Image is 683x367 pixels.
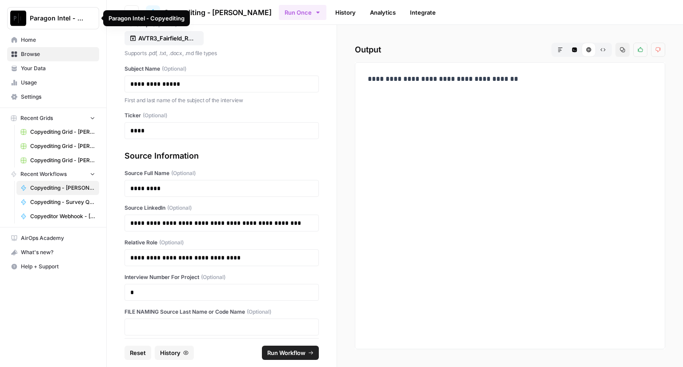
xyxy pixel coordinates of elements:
a: Copyeditor Webhook - [PERSON_NAME] [16,209,99,223]
span: Copyediting - Survey Questions - [PERSON_NAME] [30,198,95,206]
button: Run Workflow [262,346,319,360]
span: Browse [21,50,95,58]
a: Copyediting Grid - [PERSON_NAME] [16,139,99,153]
a: History [330,5,361,20]
span: AirOps Academy [21,234,95,242]
a: AirOps Academy [7,231,99,245]
a: Integrate [405,5,441,20]
span: Reset [130,348,146,357]
div: Source Information [125,150,319,162]
button: Run Once [279,5,326,20]
button: What's new? [7,245,99,259]
span: Copyediting - [PERSON_NAME] [164,7,272,18]
a: Your Data [7,61,99,76]
span: History [160,348,181,357]
label: FILE NAMING Source Last Name or Code Name [125,308,319,316]
span: Recent Grids [20,114,53,122]
a: Copyediting - Survey Questions - [PERSON_NAME] [16,195,99,209]
span: (Optional) [167,204,192,212]
img: Paragon Intel - Copyediting Logo [10,10,26,26]
span: (Optional) [162,65,186,73]
label: Source LinkedIn [125,204,319,212]
span: Settings [21,93,95,101]
p: First and last name of the subject of the interview [125,96,319,105]
span: Your Data [21,64,95,72]
a: Analytics [365,5,401,20]
div: Paragon Intel - Copyediting [108,14,185,23]
span: Copyediting Grid - [PERSON_NAME] [30,156,95,164]
span: (Optional) [143,112,167,120]
span: Recent Workflows [20,170,67,178]
span: Paragon Intel - Copyediting [30,14,84,23]
button: Help + Support [7,259,99,274]
a: Copyediting - [PERSON_NAME] [146,5,272,20]
label: Source Full Name [125,169,319,177]
span: Copyediting - [PERSON_NAME] [30,184,95,192]
div: What's new? [8,246,99,259]
span: Copyeditor Webhook - [PERSON_NAME] [30,212,95,220]
label: Interview Number For Project [125,273,319,281]
span: (Optional) [247,308,271,316]
button: AVTR3_Fairfield_Raw Transcript.docx [125,31,204,45]
button: Recent Workflows [7,168,99,181]
p: Supports .pdf, .txt, .docx, .md file types [125,49,319,58]
label: Subject Name [125,65,319,73]
h2: Output [355,43,665,57]
a: Usage [7,76,99,90]
span: Copyediting Grid - [PERSON_NAME] [30,142,95,150]
button: History [155,346,194,360]
a: Home [7,33,99,47]
span: (Optional) [171,169,196,177]
p: AVTR3_Fairfield_Raw Transcript.docx [138,34,195,43]
span: Help + Support [21,263,95,271]
span: (Optional) [159,239,184,247]
span: Run Workflow [267,348,305,357]
button: Reset [125,346,151,360]
button: Recent Grids [7,112,99,125]
a: Copyediting Grid - [PERSON_NAME] [16,153,99,168]
span: (Optional) [201,273,225,281]
a: Copyediting Grid - [PERSON_NAME] [16,125,99,139]
a: Settings [7,90,99,104]
button: Workspace: Paragon Intel - Copyediting [7,7,99,29]
label: Relative Role [125,239,319,247]
span: Home [21,36,95,44]
span: Copyediting Grid - [PERSON_NAME] [30,128,95,136]
a: Browse [7,47,99,61]
a: Copyediting - [PERSON_NAME] [16,181,99,195]
span: Usage [21,79,95,87]
label: Ticker [125,112,319,120]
